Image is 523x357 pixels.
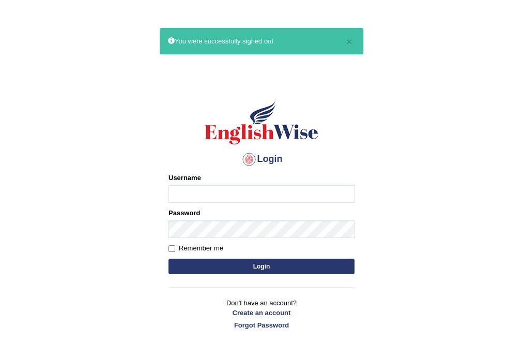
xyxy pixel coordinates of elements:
input: Remember me [168,245,175,252]
a: Create an account [168,308,355,318]
p: Don't have an account? [168,298,355,330]
label: Username [168,173,201,183]
img: Logo of English Wise sign in for intelligent practice with AI [203,99,320,146]
label: Remember me [168,243,223,254]
label: Password [168,208,200,218]
h4: Login [168,151,355,168]
a: Forgot Password [168,320,355,330]
button: Login [168,259,355,274]
div: You were successfully signed out [160,28,363,54]
button: × [346,36,352,47]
